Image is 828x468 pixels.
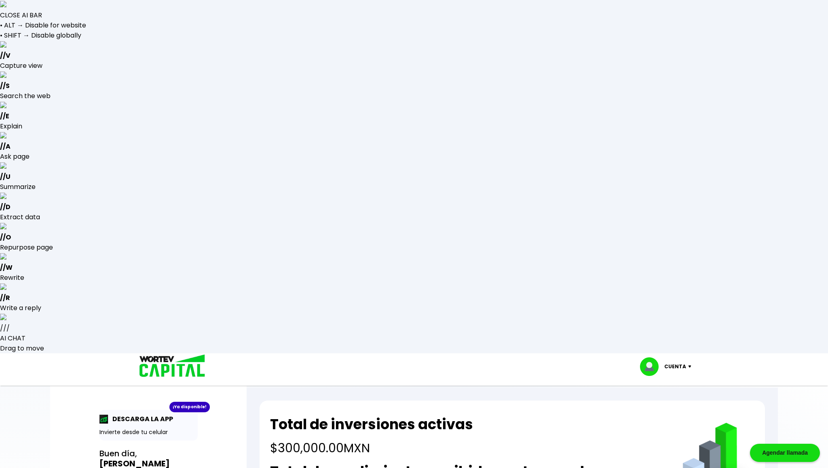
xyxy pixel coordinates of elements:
p: DESCARGA LA APP [108,414,173,424]
h2: Total de inversiones activas [270,416,473,432]
img: logo_wortev_capital [131,353,208,380]
div: ¡Ya disponible! [169,402,210,412]
img: profile-image [640,357,664,376]
img: app-icon [99,415,108,424]
p: Cuenta [664,361,686,373]
p: Invierte desde tu celular [99,428,198,437]
div: Agendar llamada [750,444,820,462]
h4: $300,000.00 MXN [270,439,473,457]
img: icon-down [686,365,697,368]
